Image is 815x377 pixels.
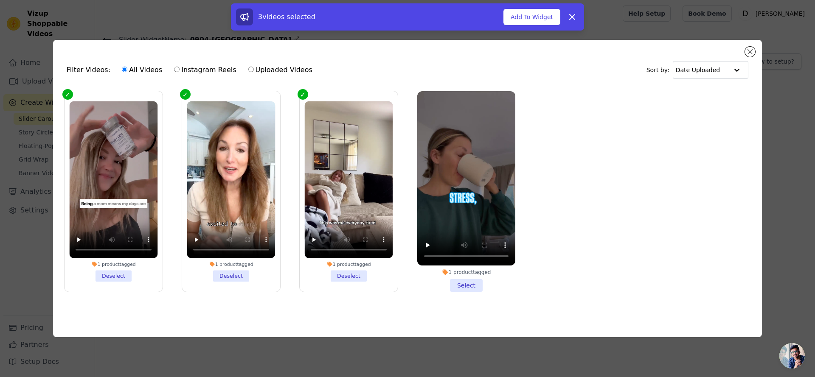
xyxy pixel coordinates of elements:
[745,47,755,57] button: Close modal
[67,60,317,80] div: Filter Videos:
[304,261,393,267] div: 1 product tagged
[174,64,236,75] label: Instagram Reels
[779,343,805,369] a: 开放式聊天
[69,261,157,267] div: 1 product tagged
[258,13,315,21] span: 3 videos selected
[121,64,163,75] label: All Videos
[417,269,515,276] div: 1 product tagged
[503,9,560,25] button: Add To Widget
[187,261,275,267] div: 1 product tagged
[646,61,749,79] div: Sort by:
[248,64,313,75] label: Uploaded Videos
